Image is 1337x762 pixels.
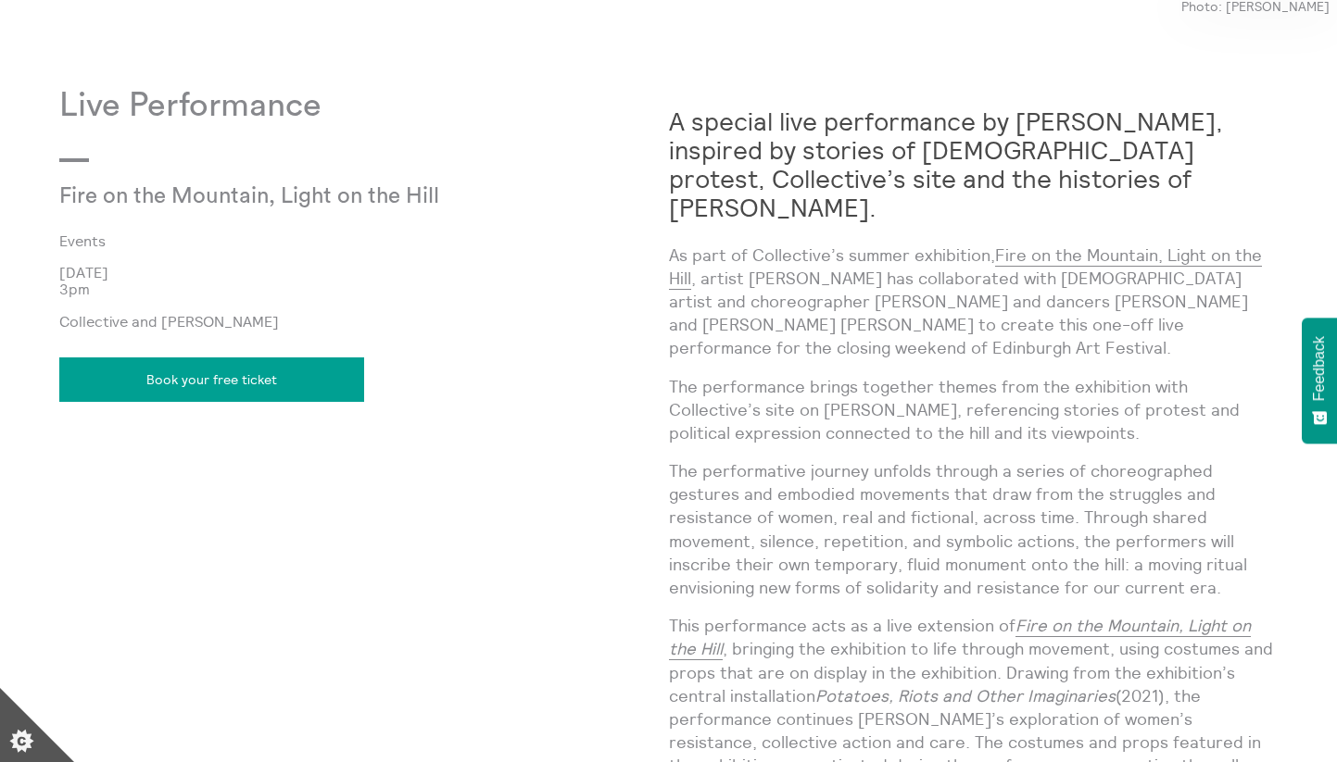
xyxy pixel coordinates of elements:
[59,87,669,125] p: Live Performance
[669,375,1279,445] p: The performance brings together themes from the exhibition with Collective’s site on [PERSON_NAME...
[669,106,1223,223] strong: A special live performance by [PERSON_NAME], inspired by stories of [DEMOGRAPHIC_DATA] protest, C...
[815,685,1116,706] em: Potatoes, Riots and Other Imaginaries
[59,184,465,210] p: Fire on the Mountain, Light on the Hill
[59,357,364,402] a: Book your free ticket
[59,313,669,330] p: Collective and [PERSON_NAME]
[59,232,639,249] a: Events
[669,459,1279,599] p: The performative journey unfolds through a series of choreographed gestures and embodied movement...
[669,615,1251,660] a: Fire on the Mountain, Light on the Hill
[59,281,669,297] p: 3pm
[669,244,1262,290] a: Fire on the Mountain, Light on the Hill
[59,264,669,281] p: [DATE]
[1311,336,1328,401] span: Feedback
[1302,318,1337,443] button: Feedback - Show survey
[669,244,1279,360] p: As part of Collective’s summer exhibition, , artist [PERSON_NAME] has collaborated with [DEMOGRAP...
